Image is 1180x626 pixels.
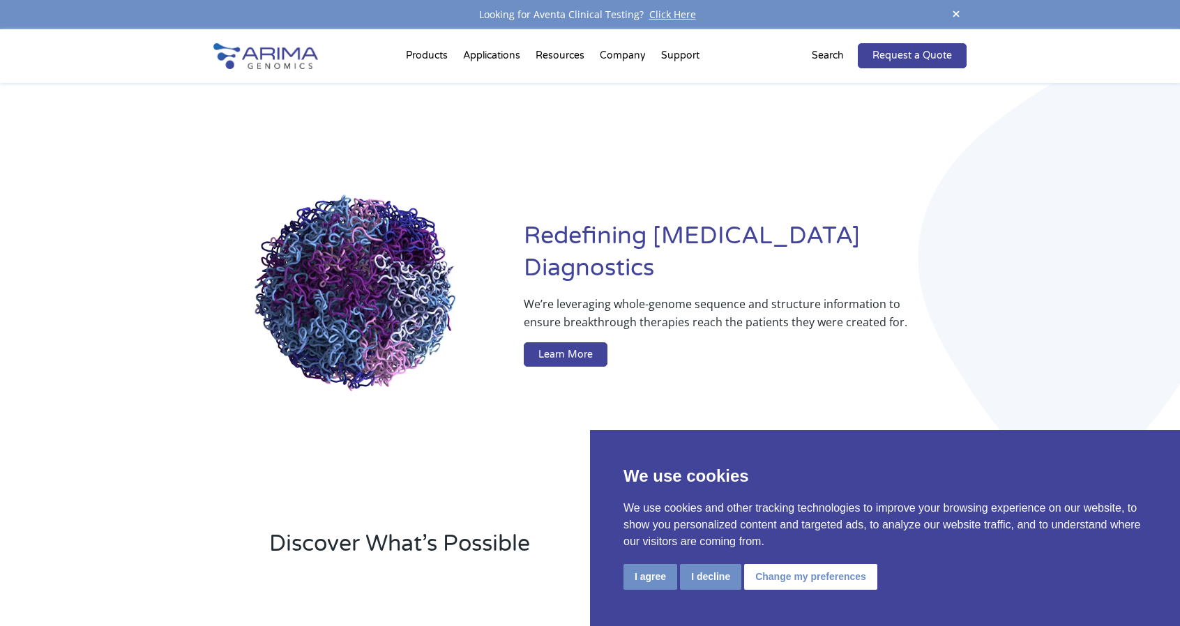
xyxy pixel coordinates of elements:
[744,564,877,590] button: Change my preferences
[680,564,741,590] button: I decline
[858,43,967,68] a: Request a Quote
[213,43,318,69] img: Arima-Genomics-logo
[812,47,844,65] p: Search
[623,564,677,590] button: I agree
[524,220,967,295] h1: Redefining [MEDICAL_DATA] Diagnostics
[623,464,1147,489] p: We use cookies
[524,295,911,342] p: We’re leveraging whole-genome sequence and structure information to ensure breakthrough therapies...
[644,8,702,21] a: Click Here
[213,6,967,24] div: Looking for Aventa Clinical Testing?
[524,342,607,367] a: Learn More
[623,500,1147,550] p: We use cookies and other tracking technologies to improve your browsing experience on our website...
[269,528,768,570] h2: Discover What’s Possible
